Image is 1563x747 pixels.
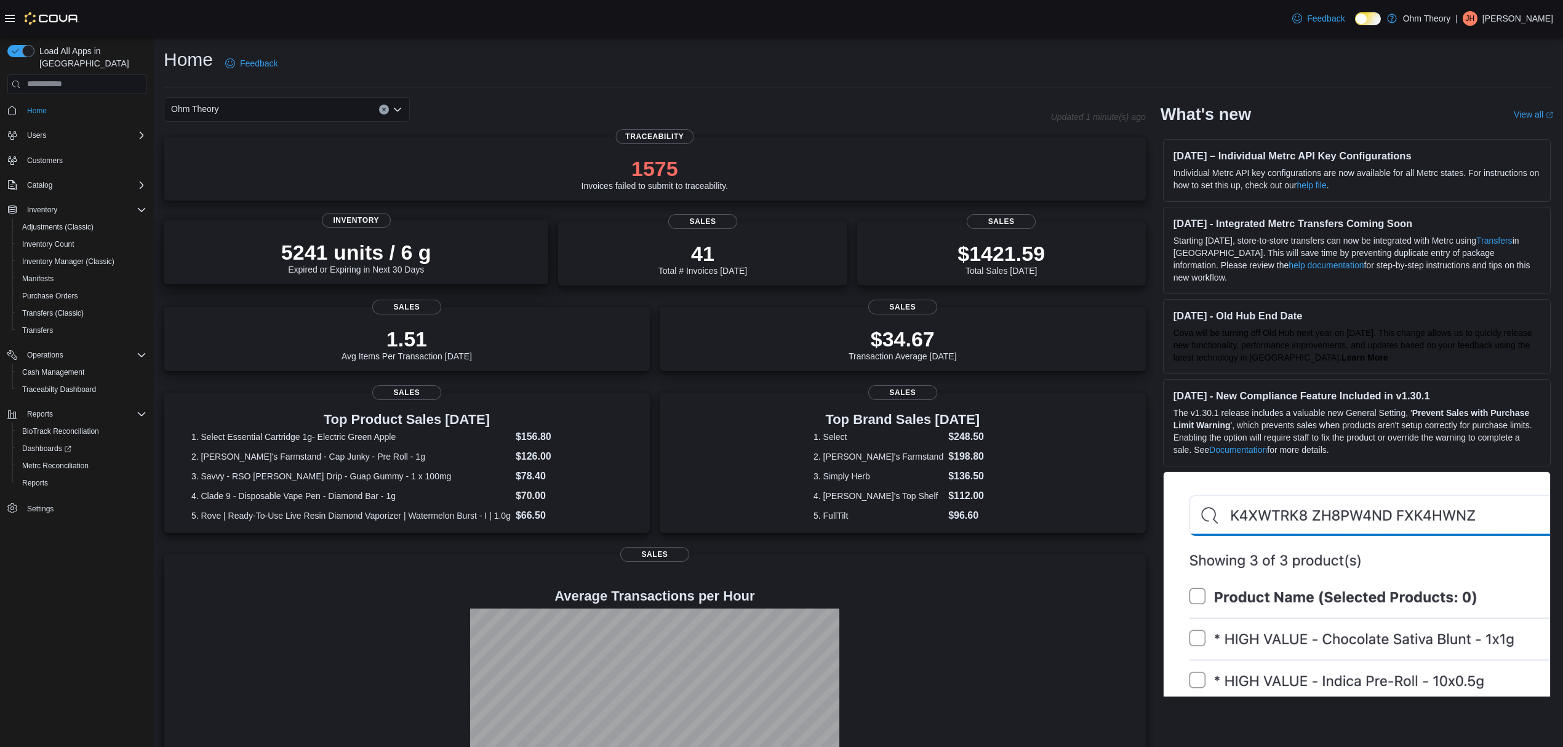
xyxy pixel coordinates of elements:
dt: 2. [PERSON_NAME]'s Farmstand [813,450,943,463]
dd: $248.50 [948,429,991,444]
h3: [DATE] – Individual Metrc API Key Configurations [1173,150,1540,162]
button: Users [22,128,51,143]
span: Transfers [17,323,146,338]
a: Metrc Reconciliation [17,458,94,473]
h4: Average Transactions per Hour [174,589,1136,604]
button: BioTrack Reconciliation [12,423,151,440]
dd: $78.40 [516,469,622,484]
p: $34.67 [849,327,957,351]
a: Inventory Count [17,237,79,252]
p: Updated 1 minute(s) ago [1051,112,1146,122]
dd: $136.50 [948,469,991,484]
p: 5241 units / 6 g [281,240,431,265]
h3: Top Brand Sales [DATE] [813,412,992,427]
span: Operations [22,348,146,362]
a: Transfers [1476,236,1513,246]
span: Sales [868,385,937,400]
p: | [1455,11,1458,26]
span: Load All Apps in [GEOGRAPHIC_DATA] [34,45,146,70]
span: Reports [27,409,53,419]
dt: 5. FullTilt [813,509,943,522]
span: Users [22,128,146,143]
a: help file [1297,180,1327,190]
span: Inventory Count [22,239,74,249]
a: help documentation [1289,260,1364,270]
span: Transfers [22,326,53,335]
span: Dark Mode [1355,25,1356,26]
a: Home [22,103,52,118]
a: BioTrack Reconciliation [17,424,104,439]
a: Feedback [1287,6,1349,31]
button: Open list of options [393,105,402,114]
p: Individual Metrc API key configurations are now available for all Metrc states. For instructions ... [1173,167,1540,191]
button: Catalog [22,178,57,193]
dd: $70.00 [516,489,622,503]
span: Customers [22,153,146,168]
div: Transaction Average [DATE] [849,327,957,361]
span: Traceabilty Dashboard [22,385,96,394]
a: Transfers [17,323,58,338]
a: Dashboards [17,441,76,456]
dd: $96.60 [948,508,991,523]
a: Customers [22,153,68,168]
span: Metrc Reconciliation [17,458,146,473]
button: Reports [12,474,151,492]
p: Ohm Theory [1403,11,1451,26]
div: Total Sales [DATE] [957,241,1045,276]
div: Jonathan Hernandez [1463,11,1477,26]
a: Purchase Orders [17,289,83,303]
input: Dark Mode [1355,12,1381,25]
button: Inventory Count [12,236,151,253]
span: Cash Management [17,365,146,380]
a: Cash Management [17,365,89,380]
span: Transfers (Classic) [17,306,146,321]
a: Adjustments (Classic) [17,220,98,234]
button: Metrc Reconciliation [12,457,151,474]
svg: External link [1546,111,1553,119]
dd: $198.80 [948,449,991,464]
span: Sales [620,547,689,562]
nav: Complex example [7,97,146,549]
button: Users [2,127,151,144]
button: Manifests [12,270,151,287]
button: Home [2,102,151,119]
img: Cova [25,12,79,25]
span: Reports [22,478,48,488]
button: Traceabilty Dashboard [12,381,151,398]
span: Purchase Orders [22,291,78,301]
span: Adjustments (Classic) [17,220,146,234]
span: Dashboards [22,444,71,453]
h3: [DATE] - New Compliance Feature Included in v1.30.1 [1173,389,1540,402]
a: Documentation [1209,445,1267,455]
div: Invoices failed to submit to traceability. [582,156,729,191]
h1: Home [164,47,213,72]
div: Total # Invoices [DATE] [658,241,747,276]
a: Transfers (Classic) [17,306,89,321]
p: $1421.59 [957,241,1045,266]
p: 1.51 [342,327,472,351]
h3: [DATE] - Integrated Metrc Transfers Coming Soon [1173,217,1540,230]
span: Ohm Theory [171,102,219,116]
span: Catalog [27,180,52,190]
span: Operations [27,350,63,360]
button: Transfers (Classic) [12,305,151,322]
button: Reports [2,405,151,423]
span: Catalog [22,178,146,193]
span: Cova will be turning off Old Hub next year on [DATE]. This change allows us to quickly release ne... [1173,328,1532,362]
a: Reports [17,476,53,490]
span: Reports [17,476,146,490]
span: Traceabilty Dashboard [17,382,146,397]
span: Cash Management [22,367,84,377]
dt: 1. Select [813,431,943,443]
strong: Learn More [1341,353,1388,362]
span: Settings [22,500,146,516]
span: Metrc Reconciliation [22,461,89,471]
span: Sales [372,300,441,314]
span: Transfers (Classic) [22,308,84,318]
dt: 2. [PERSON_NAME]'s Farmstand - Cap Junky - Pre Roll - 1g [191,450,511,463]
span: Sales [967,214,1036,229]
button: Customers [2,151,151,169]
a: Feedback [220,51,282,76]
button: Inventory [2,201,151,218]
a: Manifests [17,271,58,286]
